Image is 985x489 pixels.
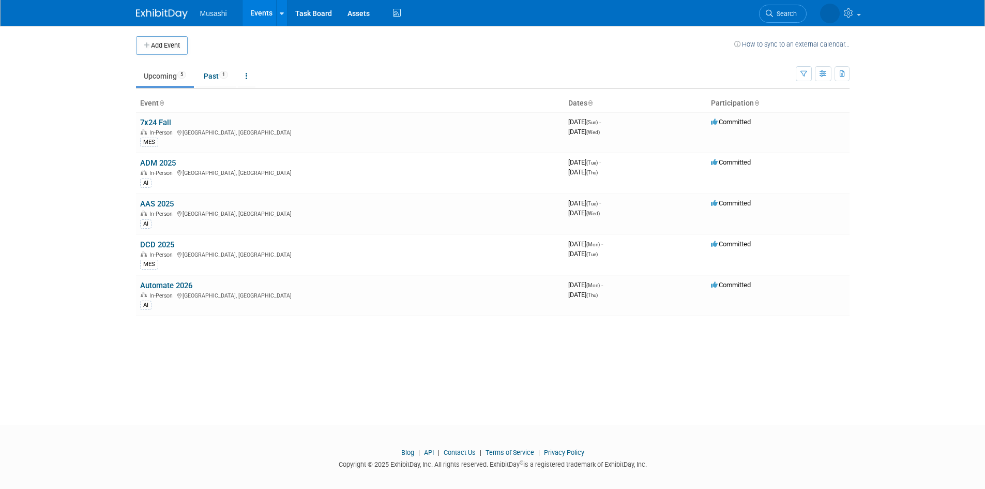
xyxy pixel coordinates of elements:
[149,251,176,258] span: In-Person
[486,449,534,456] a: Terms of Service
[435,449,442,456] span: |
[601,240,603,248] span: -
[586,170,598,175] span: (Thu)
[586,160,598,166] span: (Tue)
[586,251,598,257] span: (Tue)
[568,291,598,299] span: [DATE]
[568,250,598,258] span: [DATE]
[136,36,188,55] button: Add Event
[544,449,584,456] a: Privacy Policy
[568,158,601,166] span: [DATE]
[520,460,523,466] sup: ®
[149,211,176,217] span: In-Person
[136,9,188,19] img: ExhibitDay
[140,128,560,136] div: [GEOGRAPHIC_DATA], [GEOGRAPHIC_DATA]
[586,201,598,206] span: (Tue)
[568,168,598,176] span: [DATE]
[477,449,484,456] span: |
[140,158,176,168] a: ADM 2025
[140,179,151,188] div: AI
[140,209,560,217] div: [GEOGRAPHIC_DATA], [GEOGRAPHIC_DATA]
[568,128,600,136] span: [DATE]
[586,242,600,247] span: (Mon)
[568,199,601,207] span: [DATE]
[140,260,158,269] div: MES
[141,251,147,257] img: In-Person Event
[711,281,751,289] span: Committed
[140,281,192,290] a: Automate 2026
[564,95,707,112] th: Dates
[200,9,227,18] span: Musashi
[820,4,840,23] img: Chris Morley
[587,99,593,107] a: Sort by Start Date
[599,118,601,126] span: -
[140,199,174,209] a: AAS 2025
[141,211,147,216] img: In-Person Event
[586,211,600,216] span: (Wed)
[773,10,797,18] span: Search
[140,118,171,127] a: 7x24 Fall
[711,199,751,207] span: Committed
[140,301,151,310] div: AI
[140,138,158,147] div: MES
[136,66,194,86] a: Upcoming5
[711,240,751,248] span: Committed
[444,449,476,456] a: Contact Us
[586,129,600,135] span: (Wed)
[754,99,759,107] a: Sort by Participation Type
[136,95,564,112] th: Event
[734,40,850,48] a: How to sync to an external calendar...
[401,449,414,456] a: Blog
[149,170,176,176] span: In-Person
[586,120,598,125] span: (Sun)
[711,118,751,126] span: Committed
[416,449,422,456] span: |
[586,292,598,298] span: (Thu)
[140,291,560,299] div: [GEOGRAPHIC_DATA], [GEOGRAPHIC_DATA]
[140,168,560,176] div: [GEOGRAPHIC_DATA], [GEOGRAPHIC_DATA]
[141,292,147,298] img: In-Person Event
[599,158,601,166] span: -
[140,250,560,258] div: [GEOGRAPHIC_DATA], [GEOGRAPHIC_DATA]
[141,170,147,175] img: In-Person Event
[149,129,176,136] span: In-Person
[177,71,186,79] span: 5
[711,158,751,166] span: Committed
[141,129,147,135] img: In-Person Event
[707,95,850,112] th: Participation
[424,449,434,456] a: API
[568,281,603,289] span: [DATE]
[140,240,174,249] a: DCD 2025
[219,71,228,79] span: 1
[536,449,542,456] span: |
[601,281,603,289] span: -
[568,209,600,217] span: [DATE]
[140,219,151,229] div: AI
[159,99,164,107] a: Sort by Event Name
[586,283,600,288] span: (Mon)
[599,199,601,207] span: -
[568,118,601,126] span: [DATE]
[149,292,176,299] span: In-Person
[568,240,603,248] span: [DATE]
[759,5,807,23] a: Search
[196,66,236,86] a: Past1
